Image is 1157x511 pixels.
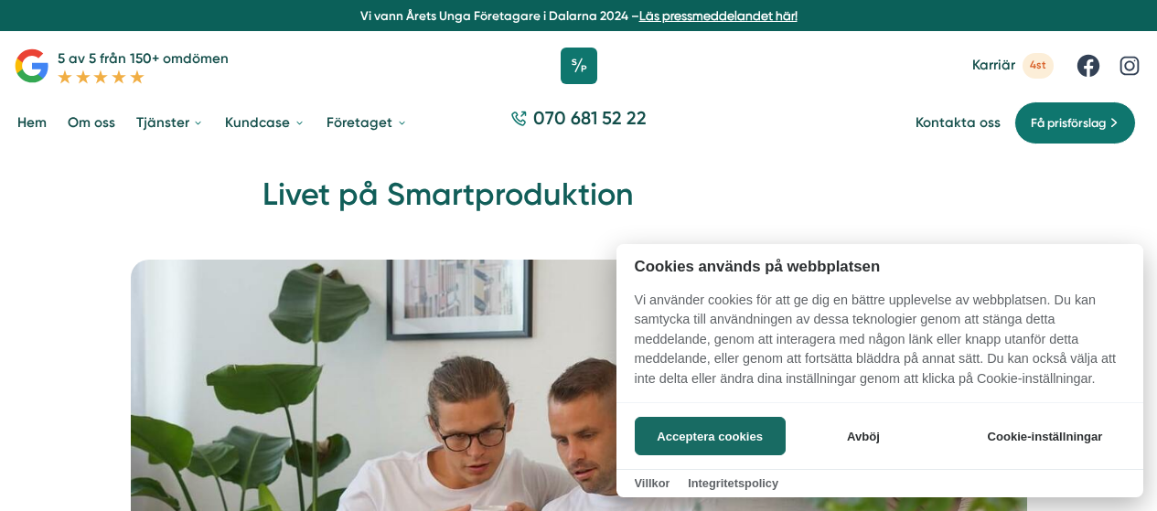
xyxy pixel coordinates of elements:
[635,476,670,490] a: Villkor
[635,417,786,455] button: Acceptera cookies
[790,417,936,455] button: Avböj
[616,291,1143,402] p: Vi använder cookies för att ge dig en bättre upplevelse av webbplatsen. Du kan samtycka till anvä...
[965,417,1125,455] button: Cookie-inställningar
[688,476,778,490] a: Integritetspolicy
[616,258,1143,275] h2: Cookies används på webbplatsen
